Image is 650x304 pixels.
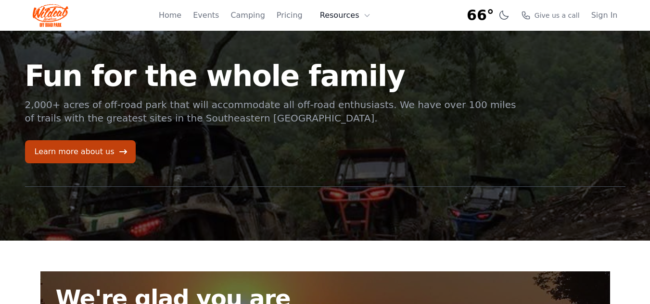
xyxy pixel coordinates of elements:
a: Camping [230,10,265,21]
a: Learn more about us [25,140,136,163]
img: Wildcat Logo [33,4,69,27]
span: Give us a call [535,11,580,20]
a: Sign In [591,10,618,21]
a: Give us a call [521,11,580,20]
p: 2,000+ acres of off-road park that will accommodate all off-road enthusiasts. We have over 100 mi... [25,98,518,125]
a: Events [193,10,219,21]
button: Resources [314,6,377,25]
span: 66° [467,7,494,24]
a: Home [159,10,181,21]
h1: Fun for the whole family [25,61,518,90]
a: Pricing [277,10,303,21]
